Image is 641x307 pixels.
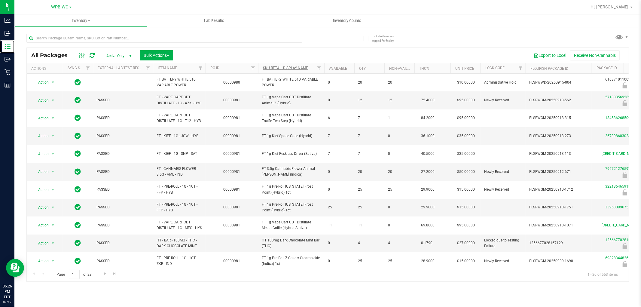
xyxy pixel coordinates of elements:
[388,133,411,139] span: 0
[281,14,414,27] a: Inventory Counts
[605,184,639,189] a: 3221364659186546
[454,167,478,176] span: $50.00000
[49,186,57,194] span: select
[83,63,93,73] a: Filter
[262,202,321,213] span: FT 1g Pre-Roll [US_STATE] Frost Point (Hybrid) 1ct
[5,82,11,88] inline-svg: Reports
[49,114,57,122] span: select
[388,187,411,192] span: 25
[262,255,321,267] span: FT 1g Pre-Roll Z Cake x Creamsickle (Indica) 1ct
[418,96,438,105] span: 75.4000
[529,169,588,175] span: FLSRWGM-20250912-671
[455,66,474,71] a: Unit Price
[516,63,526,73] a: Filter
[33,150,49,158] span: Action
[196,18,232,23] span: Lab Results
[529,240,588,246] span: 1256677028167129
[110,270,119,278] a: Go to the last page
[75,132,81,140] span: In Sync
[529,97,588,103] span: FLSRWGM-20250913-562
[529,204,588,210] span: FLSRWGM-20250910-1751
[328,187,351,192] span: 0
[157,184,202,195] span: FT - PRE-ROLL - 1G - 1CT - FFP - HYB
[49,150,57,158] span: select
[263,66,308,70] a: Sku Retail Display Name
[262,238,321,249] span: HT 100mg Dark Chocolate Mint Bar (THC)
[484,238,522,249] span: Locked due to Testing Failure
[389,66,416,71] a: Non-Available
[418,203,438,212] span: 29.9000
[5,17,11,23] inline-svg: Analytics
[49,221,57,229] span: select
[262,220,321,231] span: FT 1g Vape Cart CDT Distillate Melon Collie (Hybrid-Sativa)
[75,239,81,247] span: In Sync
[358,204,381,210] span: 25
[75,167,81,176] span: In Sync
[605,205,639,209] a: 3396309967537199
[484,258,522,264] span: Newly Received
[157,133,202,139] span: FT - KIEF - 1G - JCW - HYB
[33,132,49,140] span: Action
[33,203,49,212] span: Action
[454,203,478,212] span: $15.00000
[418,132,438,140] span: 36.1000
[148,14,281,27] a: Lab Results
[485,66,505,70] a: Lock Code
[51,5,69,10] span: WPB WC
[224,80,240,84] a: 00000980
[262,151,321,157] span: FT 1g Kief Reckless Driver (Sativa)
[418,185,438,194] span: 29.9000
[529,80,588,85] span: FLSRWWD-20250915-004
[388,80,411,85] span: 20
[329,66,347,71] a: Available
[529,187,588,192] span: FLSRWGM-20250910-1712
[196,63,206,73] a: Filter
[529,151,588,157] span: FLSRWGM-20250913-113
[224,259,240,263] a: 00000981
[96,240,149,246] span: PASSED
[75,185,81,194] span: In Sync
[605,256,639,260] a: 6982834482622668
[358,80,381,85] span: 20
[262,94,321,106] span: FT 1g Vape Cart CDT Distillate Animal Z (Hybrid)
[33,221,49,229] span: Action
[157,202,202,213] span: FT - PRE-ROLL - 1G - 1CT - FFP - HYB
[75,221,81,229] span: In Sync
[157,77,202,88] span: FT BATTERY WHITE 510 VARIABLE POWER
[5,69,11,75] inline-svg: Retail
[529,258,588,264] span: FLSRWGM-20250909-1690
[328,133,351,139] span: 7
[224,170,240,174] a: 00000981
[96,151,149,157] span: PASSED
[75,96,81,104] span: In Sync
[49,167,57,176] span: select
[328,80,351,85] span: 0
[33,167,49,176] span: Action
[418,149,438,158] span: 40.5000
[388,204,411,210] span: 0
[418,239,435,247] span: 0.1790
[224,223,240,227] a: 00000981
[33,114,49,122] span: Action
[484,169,522,175] span: Newly Received
[224,152,240,156] a: 00000981
[388,223,411,228] span: 0
[262,166,321,177] span: FT 3.5g Cannabis Flower Animal [PERSON_NAME] (Indica)
[358,258,381,264] span: 25
[5,56,11,62] inline-svg: Outbound
[96,133,149,139] span: PASSED
[328,223,351,228] span: 11
[96,204,149,210] span: PASSED
[157,255,202,267] span: FT - PRE-ROLL - 1G - 1CT - ZKR - IND
[454,239,478,247] span: $27.00000
[33,257,49,265] span: Action
[605,95,639,99] a: 5718335692897598
[484,97,522,103] span: Newly Received
[49,257,57,265] span: select
[6,259,24,277] iframe: Resource center
[157,151,202,157] span: FT - KIEF - 1G - SNP - SAT
[328,169,351,175] span: 0
[359,66,366,71] a: Qty
[75,78,81,87] span: In Sync
[358,115,381,121] span: 7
